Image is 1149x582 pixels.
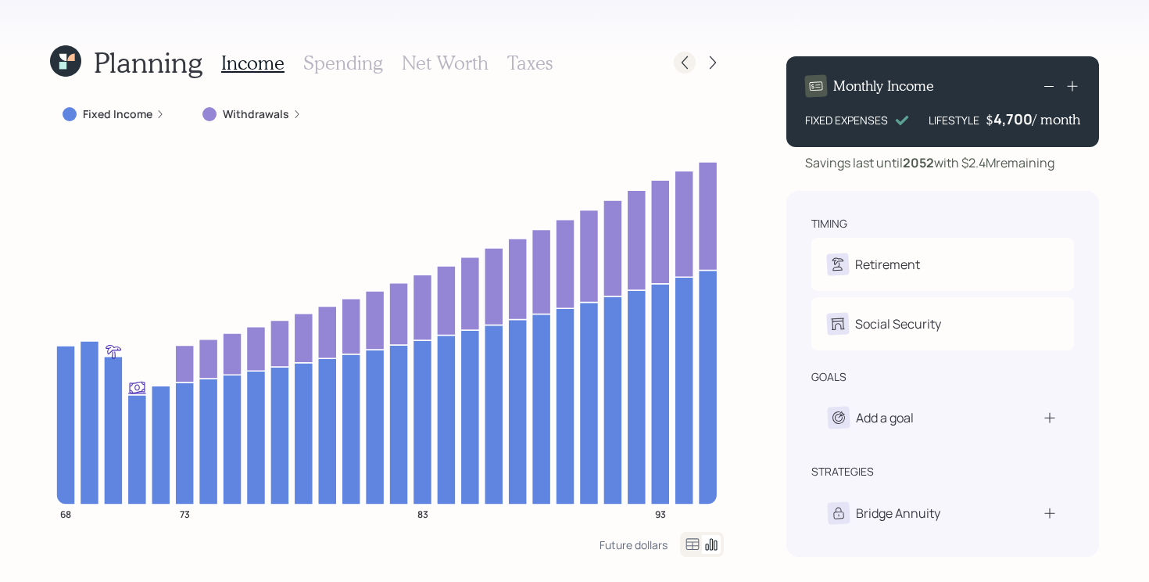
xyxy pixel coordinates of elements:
h4: $ [986,111,993,128]
div: Savings last until with $2.4M remaining [805,153,1054,172]
div: FIXED EXPENSES [805,112,888,128]
div: Bridge Annuity [856,504,940,523]
div: strategies [811,464,874,480]
b: 2052 [903,154,934,171]
div: Future dollars [600,537,668,552]
h4: / month [1033,111,1080,128]
label: Fixed Income [83,106,152,122]
div: Add a goal [856,408,914,427]
div: timing [811,216,847,232]
tspan: 83 [417,507,428,520]
div: goals [811,369,847,385]
tspan: 93 [655,507,666,520]
div: 4,700 [993,110,1033,128]
h3: Spending [303,52,383,74]
div: LIFESTYLE [929,112,979,128]
h3: Net Worth [402,52,489,74]
tspan: 73 [180,507,190,520]
label: Withdrawals [223,106,289,122]
h3: Taxes [507,52,553,74]
div: Retirement [855,255,920,274]
h4: Monthly Income [833,77,934,95]
h3: Income [221,52,285,74]
tspan: 68 [60,507,71,520]
h1: Planning [94,45,202,79]
div: Social Security [855,314,941,333]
